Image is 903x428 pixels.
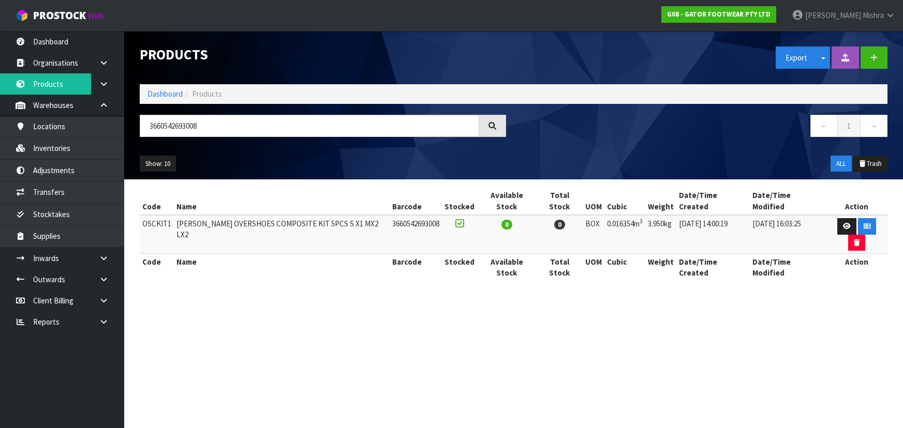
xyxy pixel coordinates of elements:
td: [DATE] 16:03:25 [750,215,826,254]
th: Weight [645,254,676,281]
th: Available Stock [477,254,537,281]
td: [DATE] 14:00:19 [676,215,750,254]
strong: G08 - GATOR FOOTWEAR PTY LTD [667,10,771,19]
a: G08 - GATOR FOOTWEAR PTY LTD [661,6,776,23]
th: Code [140,254,174,281]
span: 0 [554,220,565,230]
th: Date/Time Modified [750,254,826,281]
th: UOM [583,187,604,215]
button: Show: 10 [140,156,176,172]
img: cube-alt.png [16,9,28,22]
th: Weight [645,187,676,215]
th: Total Stock [537,187,583,215]
th: Cubic [604,254,645,281]
th: Stocked [442,254,477,281]
button: ALL [831,156,852,172]
nav: Page navigation [522,115,888,140]
td: OSCKIT1 [140,215,174,254]
th: Action [826,187,887,215]
span: Mishra [863,10,884,20]
th: Barcode [390,187,442,215]
small: WMS [88,11,104,21]
th: Date/Time Modified [750,187,826,215]
button: Trash [853,156,887,172]
a: → [860,115,887,137]
th: Date/Time Created [676,187,750,215]
th: Barcode [390,254,442,281]
span: ProStock [33,9,86,22]
th: Name [174,187,390,215]
a: ← [810,115,838,137]
th: Date/Time Created [676,254,750,281]
td: 0.016354m [604,215,645,254]
td: 3.950kg [645,215,676,254]
sup: 3 [640,218,643,225]
a: 1 [837,115,861,137]
th: Action [826,254,887,281]
button: Export [776,47,817,69]
th: Available Stock [477,187,537,215]
span: [PERSON_NAME] [805,10,861,20]
th: Total Stock [537,254,583,281]
a: Dashboard [147,89,183,99]
span: Products [192,89,222,99]
td: [PERSON_NAME] OVERSHOES COMPOSITE KIT 5PCS S X1 MX2 LX2 [174,215,390,254]
input: Search products [140,115,479,137]
td: BOX [583,215,604,254]
th: UOM [583,254,604,281]
h1: Products [140,47,506,62]
th: Name [174,254,390,281]
td: 3660542693008 [390,215,442,254]
th: Stocked [442,187,477,215]
th: Cubic [604,187,645,215]
th: Code [140,187,174,215]
span: 0 [501,220,512,230]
